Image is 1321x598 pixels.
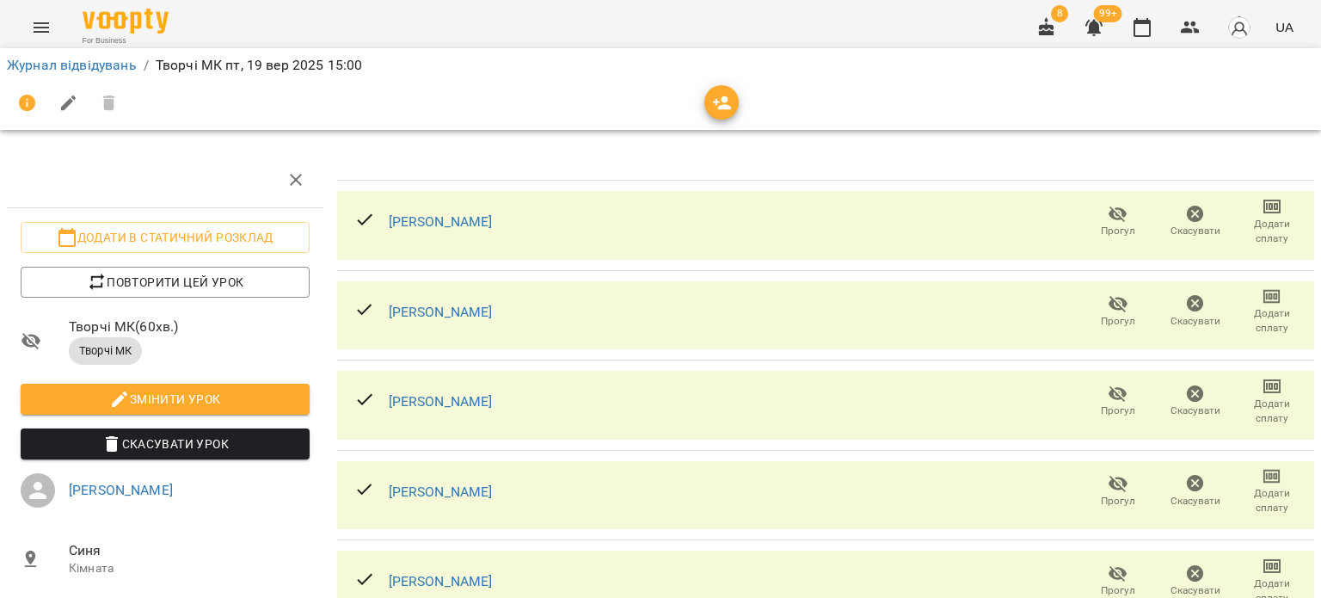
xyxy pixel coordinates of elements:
[1275,18,1293,36] span: UA
[1101,494,1135,509] span: Прогул
[389,213,493,230] a: [PERSON_NAME]
[1157,198,1234,246] button: Скасувати
[1170,583,1220,598] span: Скасувати
[1101,224,1135,238] span: Прогул
[69,482,173,498] a: [PERSON_NAME]
[1079,198,1157,246] button: Прогул
[144,55,149,76] li: /
[156,55,363,76] p: Творчі МК пт, 19 вер 2025 15:00
[34,227,296,248] span: Додати в статичний розклад
[1101,404,1135,418] span: Прогул
[34,272,296,293] span: Повторити цей урок
[1094,5,1122,22] span: 99+
[1244,486,1300,515] span: Додати сплату
[69,343,142,359] span: Творчі МК
[389,304,493,320] a: [PERSON_NAME]
[1170,314,1220,329] span: Скасувати
[1170,224,1220,238] span: Скасувати
[1233,287,1311,336] button: Додати сплату
[1233,468,1311,516] button: Додати сплату
[1233,378,1311,426] button: Додати сплату
[34,389,296,410] span: Змінити урок
[1244,306,1300,336] span: Додати сплату
[21,428,310,459] button: Скасувати Урок
[389,484,493,500] a: [PERSON_NAME]
[1157,287,1234,336] button: Скасувати
[7,57,137,73] a: Журнал відвідувань
[389,393,493,410] a: [PERSON_NAME]
[21,384,310,415] button: Змінити урок
[21,267,310,298] button: Повторити цей урок
[7,55,1314,76] nav: breadcrumb
[1157,378,1234,426] button: Скасувати
[1051,5,1068,22] span: 8
[1101,583,1135,598] span: Прогул
[21,222,310,253] button: Додати в статичний розклад
[1101,314,1135,329] span: Прогул
[1227,15,1251,40] img: avatar_s.png
[34,434,296,454] span: Скасувати Урок
[1157,468,1234,516] button: Скасувати
[21,7,62,48] button: Menu
[1079,378,1157,426] button: Прогул
[1170,494,1220,509] span: Скасувати
[69,560,310,577] p: Кімната
[1244,397,1300,426] span: Додати сплату
[1079,468,1157,516] button: Прогул
[69,317,310,337] span: Творчі МК ( 60 хв. )
[83,35,169,46] span: For Business
[69,540,310,561] span: Синя
[1079,287,1157,336] button: Прогул
[83,9,169,34] img: Voopty Logo
[1269,11,1300,43] button: UA
[389,573,493,589] a: [PERSON_NAME]
[1233,198,1311,246] button: Додати сплату
[1244,217,1300,246] span: Додати сплату
[1170,404,1220,418] span: Скасувати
